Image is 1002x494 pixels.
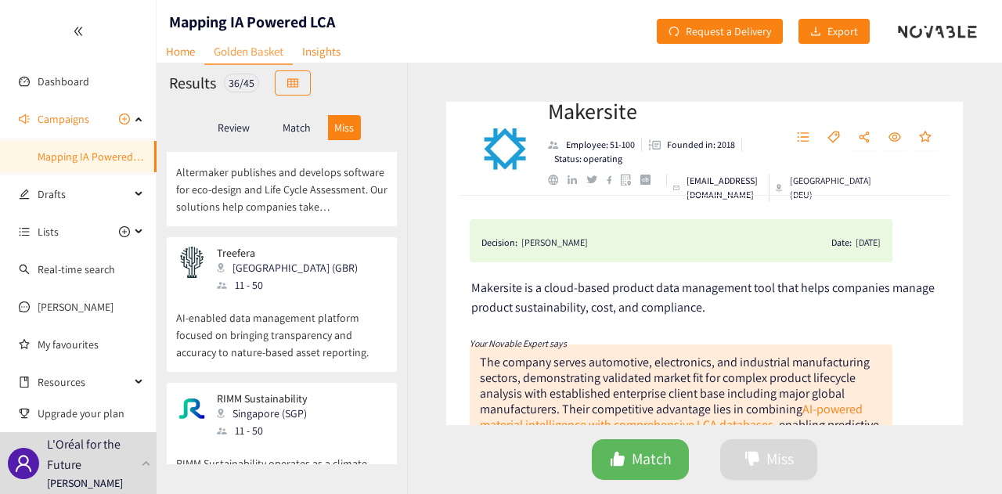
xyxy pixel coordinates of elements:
[38,178,130,210] span: Drafts
[586,175,606,183] a: twitter
[19,226,30,237] span: unordered-list
[19,114,30,124] span: sound
[218,121,250,134] p: Review
[720,439,817,480] button: dislikeMiss
[38,216,59,247] span: Lists
[642,138,742,152] li: Founded in year
[607,175,622,184] a: facebook
[480,401,863,433] a: AI-powered material intelligence with comprehensive LCA databases
[19,189,30,200] span: edit
[911,125,939,150] button: star
[548,96,767,127] h2: Makersite
[610,451,625,469] span: like
[334,121,354,134] p: Miss
[157,39,204,63] a: Home
[521,235,588,251] div: [PERSON_NAME]
[224,74,259,92] div: 36 / 45
[169,72,216,94] h2: Results
[38,300,114,314] a: [PERSON_NAME]
[38,398,144,429] span: Upgrade your plan
[687,174,762,202] p: [EMAIL_ADDRESS][DOMAIN_NAME]
[283,121,311,134] p: Match
[38,74,89,88] a: Dashboard
[632,447,672,471] span: Match
[888,131,901,145] span: eye
[474,117,536,180] img: Company Logo
[38,262,115,276] a: Real-time search
[850,125,878,150] button: share-alt
[119,226,130,237] span: plus-circle
[176,247,207,278] img: Snapshot of the company's website
[858,131,870,145] span: share-alt
[38,329,144,360] a: My favourites
[566,138,635,152] p: Employee: 51-100
[797,131,809,145] span: unordered-list
[640,175,660,185] a: crunchbase
[38,150,153,164] a: Mapping IA Powered LCA
[204,39,293,65] a: Golden Basket
[176,439,387,489] p: RIMM Sustainability operates as a climate tech startup.
[856,235,881,251] div: [DATE]
[776,174,873,202] div: [GEOGRAPHIC_DATA] (DEU)
[480,354,879,464] div: The company serves automotive, electronics, and industrial manufacturing sectors, demonstrating v...
[119,114,130,124] span: plus-circle
[686,23,771,40] span: Request a Delivery
[548,138,642,152] li: Employees
[667,138,735,152] p: Founded in: 2018
[810,26,821,38] span: download
[827,131,840,145] span: tag
[798,19,870,44] button: downloadExport
[881,125,909,150] button: eye
[217,405,317,422] div: Singapore (SGP)
[789,125,817,150] button: unordered-list
[14,454,33,473] span: user
[217,422,317,439] div: 11 - 50
[19,377,30,388] span: book
[827,23,858,40] span: Export
[820,125,848,150] button: tag
[592,439,689,480] button: likeMatch
[924,419,1002,494] iframe: Chat Widget
[47,435,135,474] p: L'Oréal for the Future
[287,78,298,90] span: table
[169,11,335,33] h1: Mapping IA Powered LCA
[38,366,130,398] span: Resources
[19,408,30,419] span: trophy
[744,451,760,469] span: dislike
[621,174,640,186] a: google maps
[217,276,367,294] div: 11 - 50
[657,19,783,44] button: redoRequest a Delivery
[554,152,622,166] p: Status: operating
[548,175,568,185] a: website
[217,392,308,405] p: RIMM Sustainability
[176,148,387,215] p: Altermaker publishes and develops software for eco-design and Life Cycle Assessment. Our solution...
[470,337,567,349] i: Your Novable Expert says
[176,294,387,361] p: AI-enabled data management platform focused on bringing transparency and accuracy to nature-based...
[293,39,350,63] a: Insights
[481,235,517,251] span: Decision:
[73,26,84,37] span: double-left
[919,131,932,145] span: star
[471,279,935,316] span: Makersite is a cloud-based product data management tool that helps companies manage product susta...
[38,103,89,135] span: Campaigns
[217,259,367,276] div: [GEOGRAPHIC_DATA] (GBR)
[568,175,586,185] a: linkedin
[47,474,123,492] p: [PERSON_NAME]
[275,70,311,96] button: table
[766,447,794,471] span: Miss
[831,235,852,251] span: Date:
[217,247,358,259] p: Treefera
[176,392,207,424] img: Snapshot of the company's website
[548,152,622,166] li: Status
[669,26,679,38] span: redo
